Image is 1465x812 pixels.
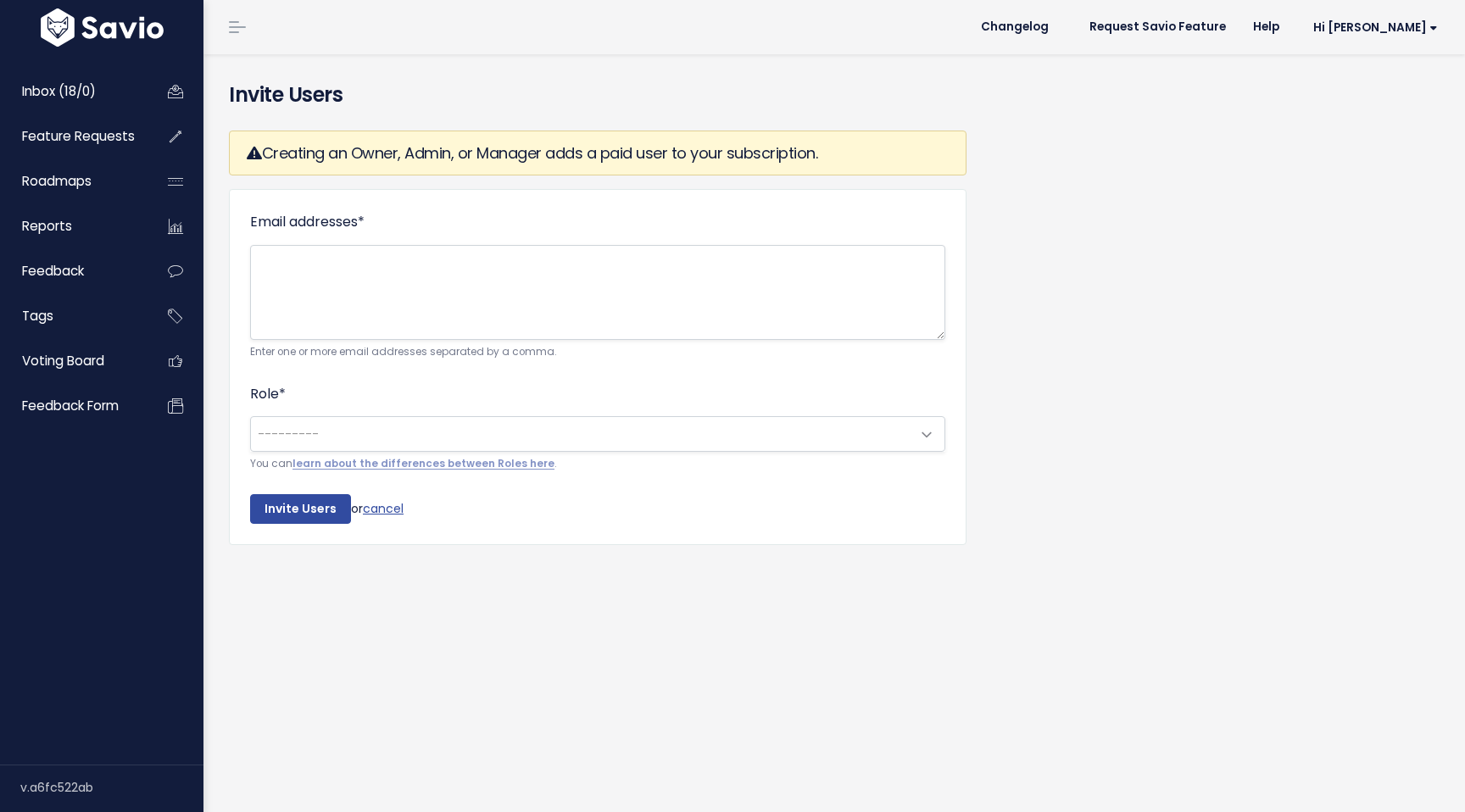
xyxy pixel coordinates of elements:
[247,142,949,164] h3: Creating an Owner, Admin, or Manager adds a paid user to your subscription.
[22,397,119,414] span: Feedback form
[4,252,141,291] a: Feedback
[4,72,141,111] a: Inbox (18/0)
[1293,14,1451,41] a: Hi [PERSON_NAME]
[250,210,365,235] label: Email addresses
[22,172,92,190] span: Roadmaps
[250,210,945,524] form: or
[22,82,96,100] span: Inbox (18/0)
[250,455,945,473] small: You can .
[20,765,203,809] div: v.a6fc522ab
[229,80,1440,110] h4: Invite Users
[250,382,286,407] label: Role
[4,117,141,156] a: Feature Requests
[258,425,319,442] span: ---------
[22,217,72,235] span: Reports
[22,262,84,280] span: Feedback
[22,307,53,325] span: Tags
[22,352,104,370] span: Voting Board
[1076,14,1239,40] a: Request Savio Feature
[1239,14,1293,40] a: Help
[4,207,141,246] a: Reports
[1313,21,1438,34] span: Hi [PERSON_NAME]
[363,499,404,516] a: cancel
[36,8,168,47] img: logo-white.9d6f32f41409.svg
[250,494,351,525] input: Invite Users
[292,457,554,470] a: learn about the differences between Roles here
[4,162,141,201] a: Roadmaps
[4,297,141,336] a: Tags
[4,387,141,425] a: Feedback form
[4,342,141,381] a: Voting Board
[22,127,135,145] span: Feature Requests
[981,21,1049,33] span: Changelog
[250,343,945,361] small: Enter one or more email addresses separated by a comma.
